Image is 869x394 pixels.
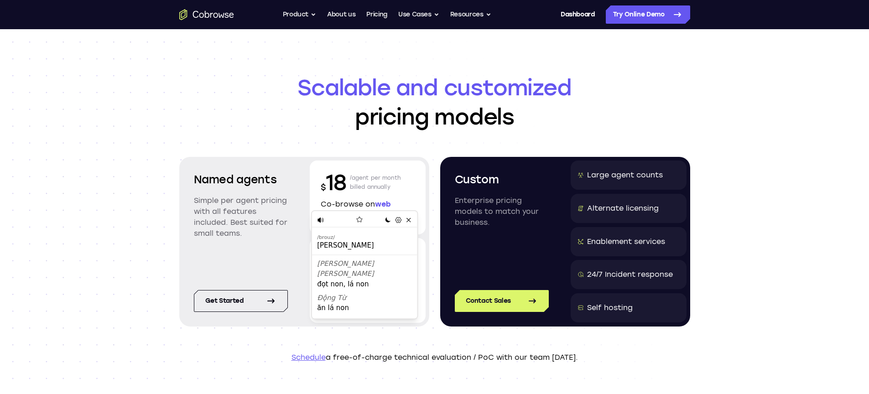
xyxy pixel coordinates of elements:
[291,353,326,362] a: Schedule
[587,236,665,247] div: Enablement services
[587,302,633,313] div: Self hosting
[194,171,288,188] h2: Named agents
[179,73,690,102] span: Scalable and customized
[375,200,391,208] span: web
[366,5,387,24] a: Pricing
[321,182,326,192] span: $
[450,5,491,24] button: Resources
[398,5,439,24] button: Use Cases
[194,195,288,239] p: Simple per agent pricing with all features included. Best suited for small teams.
[321,168,346,197] p: 18
[455,171,549,188] h2: Custom
[587,170,663,181] div: Large agent counts
[321,199,415,210] p: Co-browse on
[179,9,234,20] a: Go to the home page
[350,168,401,197] p: /agent per month billed annually
[587,269,673,280] div: 24/7 Incident response
[455,290,549,312] a: Contact Sales
[561,5,595,24] a: Dashboard
[327,5,355,24] a: About us
[283,5,317,24] button: Product
[179,352,690,363] p: a free-of-charge technical evaluation / PoC with our team [DATE].
[455,195,549,228] p: Enterprise pricing models to match your business.
[606,5,690,24] a: Try Online Demo
[179,73,690,131] h1: pricing models
[587,203,659,214] div: Alternate licensing
[194,290,288,312] a: Get started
